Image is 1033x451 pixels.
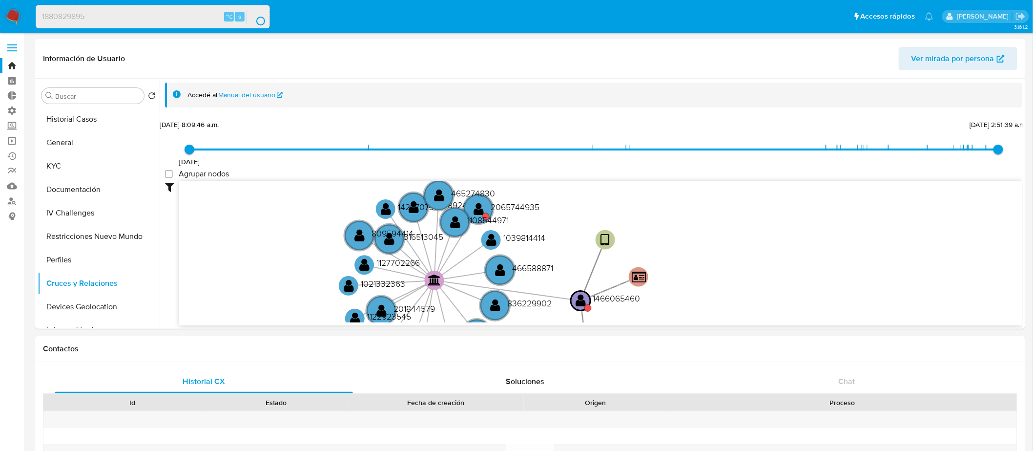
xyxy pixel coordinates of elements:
[354,398,517,408] div: Fecha de creación
[593,293,640,305] text: 1466065460
[491,201,539,213] text: 2065744935
[38,272,160,295] button: Cruces y Relaciones
[495,263,505,277] text: 
[165,170,173,178] input: Agrupar nodos
[393,302,435,315] text: 201844579
[183,376,225,387] span: Historial CX
[344,279,354,293] text: 
[211,398,341,408] div: Estado
[632,271,646,283] text: 
[219,90,283,100] a: Manual del usuario
[429,274,441,286] text: 
[899,47,1017,70] button: Ver mirada por persona
[38,107,160,131] button: Historial Casos
[507,298,552,310] text: 836229902
[45,92,53,100] button: Buscar
[38,178,160,201] button: Documentación
[187,90,217,100] span: Accedé al
[372,227,413,239] text: 809594414
[43,344,1017,354] h1: Contactos
[350,311,360,325] text: 
[506,376,545,387] span: Soluciones
[179,157,200,167] span: [DATE]
[38,225,160,248] button: Restricciones Nuevo Mundo
[179,169,229,179] span: Agrupar nodos
[55,92,140,101] input: Buscar
[376,303,387,318] text: 
[970,120,1027,129] span: [DATE] 2:51:39 a.m.
[531,398,661,408] div: Origen
[43,54,125,64] h1: Información de Usuario
[38,248,160,272] button: Perfiles
[385,232,395,246] text: 
[451,187,495,199] text: 465274830
[503,232,545,244] text: 1039814414
[861,11,915,21] span: Accesos rápidos
[409,200,419,214] text: 
[600,233,610,247] text: 
[911,47,994,70] span: Ver mirada por persona
[361,278,405,290] text: 1021332363
[160,120,219,129] span: [DATE] 8:09:46 a.m.
[367,310,411,322] text: 1122923545
[576,294,586,308] text: 
[376,257,420,269] text: 1127702266
[398,201,443,213] text: 1429707377
[226,12,233,21] span: ⌥
[38,154,160,178] button: KYC
[246,10,266,23] button: search-icon
[148,92,156,103] button: Volver al orden por defecto
[925,12,933,21] a: Notificaciones
[238,12,241,21] span: s
[467,214,509,226] text: 1108544971
[402,231,444,243] text: 1316513045
[354,228,365,242] text: 
[38,201,160,225] button: IV Challenges
[1015,11,1026,21] a: Salir
[434,188,444,202] text: 
[474,202,484,216] text: 
[486,233,496,247] text: 
[512,262,553,274] text: 466588871
[957,12,1012,21] p: mariana.bardanca@mercadolibre.com
[38,295,160,319] button: Devices Geolocation
[381,202,391,216] text: 
[359,258,370,272] text: 
[490,299,500,313] text: 
[67,398,197,408] div: Id
[36,10,269,23] input: Buscar usuario o caso...
[674,398,1010,408] div: Proceso
[450,215,460,229] text: 
[839,376,855,387] span: Chat
[38,131,160,154] button: General
[38,319,160,342] button: Información de accesos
